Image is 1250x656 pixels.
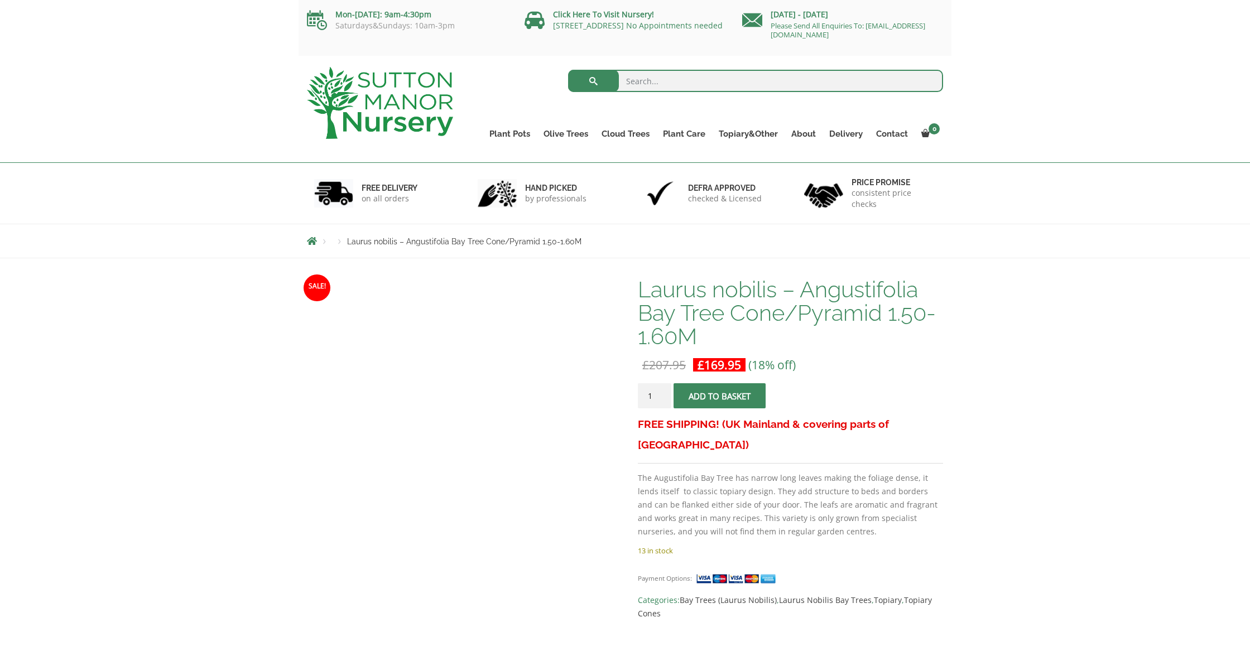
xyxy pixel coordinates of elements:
a: Bay Trees (Laurus Nobilis) [680,595,777,605]
a: Contact [869,126,915,142]
p: Saturdays&Sundays: 10am-3pm [307,21,508,30]
a: Laurus Nobilis Bay Trees [779,595,872,605]
a: About [785,126,823,142]
a: 0 [915,126,943,142]
span: Sale! [304,274,330,301]
p: checked & Licensed [688,193,762,204]
a: Plant Pots [483,126,537,142]
span: 0 [929,123,940,134]
p: Mon-[DATE]: 9am-4:30pm [307,8,508,21]
h6: Defra approved [688,183,762,193]
span: (18% off) [748,357,796,373]
button: Add to basket [674,383,766,408]
a: Cloud Trees [595,126,656,142]
bdi: 207.95 [642,357,686,373]
h6: FREE DELIVERY [362,183,417,193]
a: [STREET_ADDRESS] No Appointments needed [553,20,723,31]
a: Plant Care [656,126,712,142]
bdi: 169.95 [698,357,741,373]
p: 13 in stock [638,544,943,557]
img: payment supported [696,573,780,585]
p: consistent price checks [852,187,936,210]
h3: FREE SHIPPING! (UK Mainland & covering parts of [GEOGRAPHIC_DATA]) [638,414,943,455]
a: Click Here To Visit Nursery! [553,9,654,20]
p: [DATE] - [DATE] [742,8,943,21]
img: logo [307,67,453,139]
p: The Augustifolia Bay Tree has narrow long leaves making the foliage dense, it lends itself to cla... [638,471,943,538]
p: by professionals [525,193,586,204]
img: 3.jpg [641,179,680,208]
img: 2.jpg [478,179,517,208]
input: Search... [568,70,944,92]
a: Topiary Cones [638,595,932,619]
nav: Breadcrumbs [307,237,943,245]
a: Delivery [823,126,869,142]
h6: hand picked [525,183,586,193]
img: 4.jpg [804,176,843,210]
a: Topiary&Other [712,126,785,142]
span: £ [642,357,649,373]
small: Payment Options: [638,574,692,582]
a: Please Send All Enquiries To: [EMAIL_ADDRESS][DOMAIN_NAME] [771,21,925,40]
input: Product quantity [638,383,671,408]
p: on all orders [362,193,417,204]
a: Olive Trees [537,126,595,142]
h6: Price promise [852,177,936,187]
h1: Laurus nobilis – Angustifolia Bay Tree Cone/Pyramid 1.50-1.60M [638,278,943,348]
img: 1.jpg [314,179,353,208]
span: Laurus nobilis – Angustifolia Bay Tree Cone/Pyramid 1.50-1.60M [347,237,581,246]
span: £ [698,357,704,373]
a: Topiary [874,595,902,605]
span: Categories: , , , [638,594,943,620]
